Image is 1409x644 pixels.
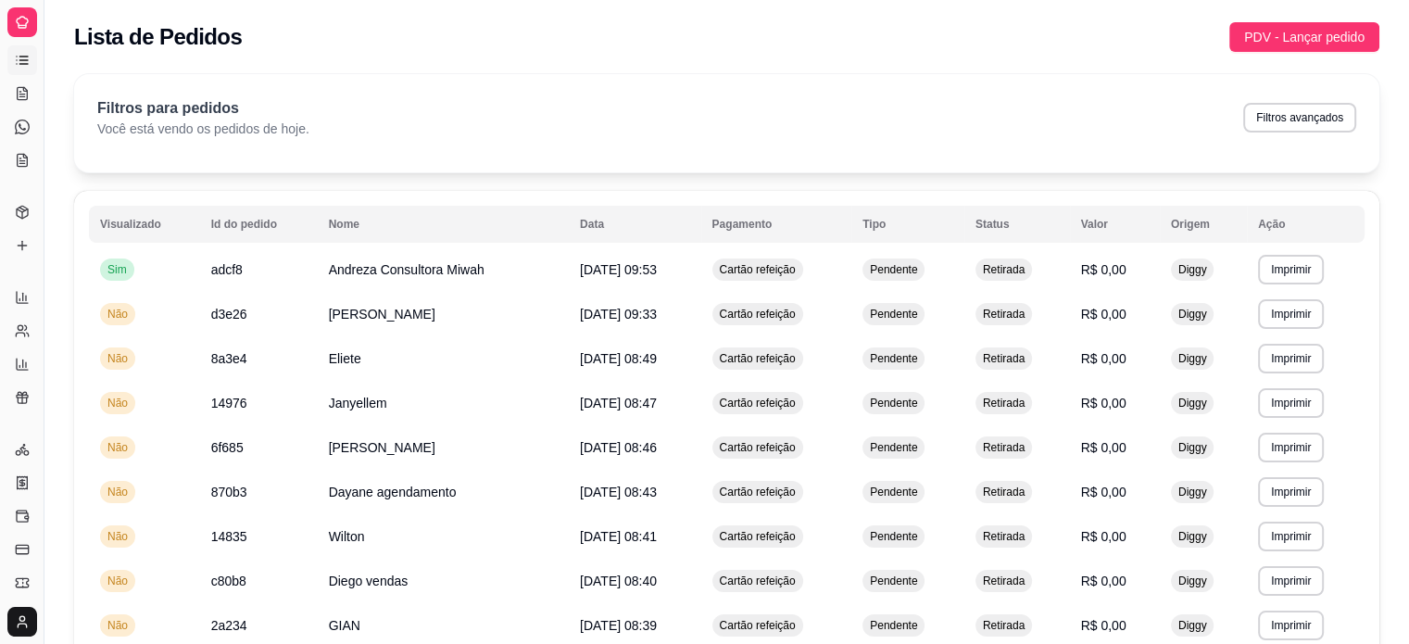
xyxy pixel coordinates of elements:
button: Imprimir [1258,433,1324,462]
span: Wilton [329,529,365,544]
span: R$ 0,00 [1081,529,1126,544]
span: Cartão refeição [716,307,799,322]
th: Id do pedido [200,206,318,243]
span: Cartão refeição [716,396,799,410]
span: Não [104,440,132,455]
span: Diggy [1175,351,1211,366]
p: Filtros para pedidos [97,97,309,120]
span: Sim [104,262,131,277]
span: R$ 0,00 [1081,440,1126,455]
span: Retirada [979,485,1028,499]
span: Diggy [1175,485,1211,499]
span: [DATE] 08:39 [580,618,657,633]
span: Cartão refeição [716,485,799,499]
span: Pendente [866,574,921,588]
span: [PERSON_NAME] [329,440,435,455]
span: R$ 0,00 [1081,307,1126,322]
th: Valor [1070,206,1160,243]
span: Retirada [979,396,1028,410]
span: Cartão refeição [716,351,799,366]
button: Imprimir [1258,522,1324,551]
h2: Lista de Pedidos [74,22,242,52]
span: R$ 0,00 [1081,262,1126,277]
button: Imprimir [1258,299,1324,329]
span: PDV - Lançar pedido [1244,27,1365,47]
th: Tipo [851,206,964,243]
span: Diggy [1175,396,1211,410]
span: [DATE] 09:33 [580,307,657,322]
button: Imprimir [1258,566,1324,596]
th: Pagamento [701,206,852,243]
span: Cartão refeição [716,440,799,455]
span: Retirada [979,262,1028,277]
span: Pendente [866,307,921,322]
button: Imprimir [1258,611,1324,640]
span: R$ 0,00 [1081,485,1126,499]
span: Diggy [1175,262,1211,277]
span: Pendente [866,485,921,499]
span: GIAN [329,618,360,633]
span: 2a234 [211,618,247,633]
span: R$ 0,00 [1081,396,1126,410]
span: Pendente [866,618,921,633]
span: Diggy [1175,307,1211,322]
span: Pendente [866,262,921,277]
span: Diggy [1175,529,1211,544]
span: Não [104,307,132,322]
span: [DATE] 08:43 [580,485,657,499]
span: [DATE] 08:41 [580,529,657,544]
th: Data [569,206,701,243]
span: Não [104,485,132,499]
span: [DATE] 08:40 [580,574,657,588]
span: Diego vendas [329,574,409,588]
th: Origem [1160,206,1247,243]
span: R$ 0,00 [1081,574,1126,588]
span: adcf8 [211,262,243,277]
button: PDV - Lançar pedido [1229,22,1379,52]
span: Cartão refeição [716,262,799,277]
span: [DATE] 08:49 [580,351,657,366]
button: Imprimir [1258,344,1324,373]
span: [PERSON_NAME] [329,307,435,322]
span: c80b8 [211,574,246,588]
button: Filtros avançados [1243,103,1356,133]
span: Retirada [979,307,1028,322]
span: Cartão refeição [716,529,799,544]
span: [DATE] 09:53 [580,262,657,277]
span: Não [104,351,132,366]
span: 14835 [211,529,247,544]
span: Pendente [866,440,921,455]
span: R$ 0,00 [1081,618,1126,633]
span: Dayane agendamento [329,485,457,499]
span: Eliete [329,351,361,366]
span: Não [104,574,132,588]
span: Não [104,618,132,633]
span: Retirada [979,440,1028,455]
span: 870b3 [211,485,247,499]
span: Diggy [1175,440,1211,455]
span: Andreza Consultora Miwah [329,262,484,277]
button: Imprimir [1258,477,1324,507]
span: Retirada [979,618,1028,633]
span: Pendente [866,529,921,544]
span: 14976 [211,396,247,410]
th: Nome [318,206,569,243]
span: Cartão refeição [716,618,799,633]
span: Diggy [1175,574,1211,588]
th: Visualizado [89,206,200,243]
span: Retirada [979,351,1028,366]
span: Retirada [979,574,1028,588]
span: Diggy [1175,618,1211,633]
span: Não [104,396,132,410]
button: Imprimir [1258,388,1324,418]
span: Retirada [979,529,1028,544]
th: Ação [1247,206,1365,243]
th: Status [964,206,1070,243]
span: [DATE] 08:47 [580,396,657,410]
span: d3e26 [211,307,247,322]
span: Cartão refeição [716,574,799,588]
span: Pendente [866,351,921,366]
span: Pendente [866,396,921,410]
span: Não [104,529,132,544]
span: R$ 0,00 [1081,351,1126,366]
